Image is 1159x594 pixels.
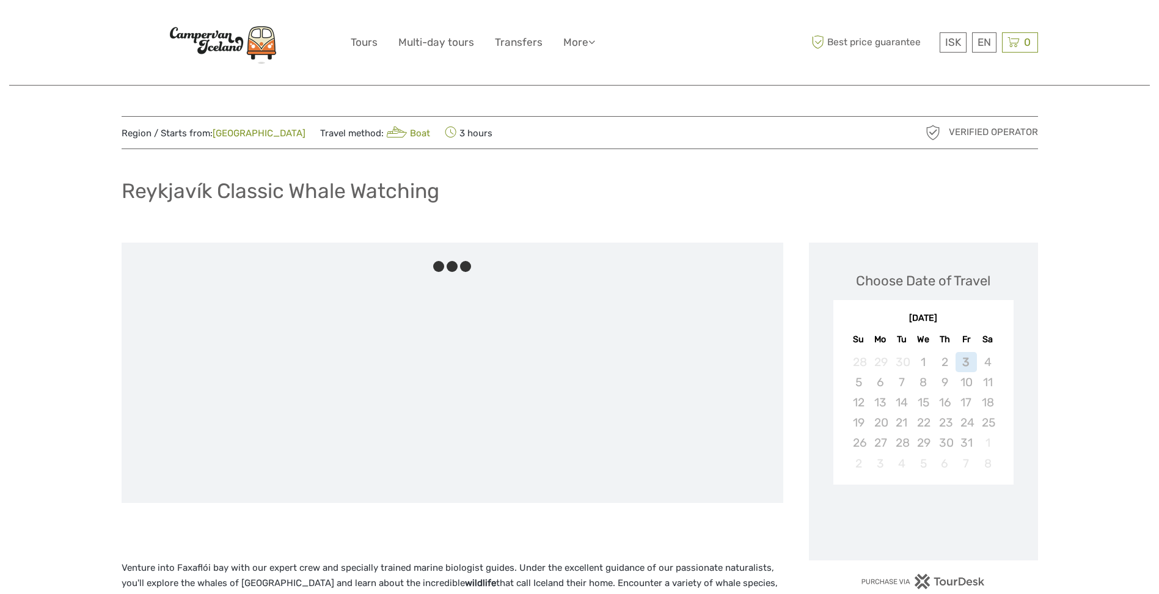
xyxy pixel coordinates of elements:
div: Not available Friday, October 17th, 2025 [956,392,977,413]
span: Verified Operator [949,126,1038,139]
div: Tu [891,331,912,348]
div: Loading... [920,516,927,524]
div: We [912,331,934,348]
div: Not available Sunday, October 5th, 2025 [848,372,869,392]
span: ISK [945,36,961,48]
div: Not available Wednesday, November 5th, 2025 [912,453,934,474]
div: Sa [977,331,998,348]
div: Not available Tuesday, October 21st, 2025 [891,413,912,433]
div: Not available Saturday, October 25th, 2025 [977,413,998,433]
div: Not available Monday, October 13th, 2025 [869,392,891,413]
div: Not available Monday, October 20th, 2025 [869,413,891,433]
div: EN [972,32,996,53]
div: Not available Friday, November 7th, 2025 [956,453,977,474]
div: Not available Sunday, September 28th, 2025 [848,352,869,372]
span: Best price guarantee [809,32,937,53]
div: Not available Friday, October 10th, 2025 [956,372,977,392]
img: Scandinavian Travel [156,17,290,68]
a: Multi-day tours [398,34,474,51]
div: Not available Monday, October 6th, 2025 [869,372,891,392]
div: Not available Saturday, November 1st, 2025 [977,433,998,453]
img: verified_operator_grey_128.png [923,123,943,142]
span: Travel method: [320,124,431,141]
span: 0 [1022,36,1033,48]
div: Not available Thursday, October 2nd, 2025 [934,352,956,372]
a: Tours [351,34,378,51]
div: Not available Thursday, October 16th, 2025 [934,392,956,413]
div: month 2025-10 [837,352,1009,474]
a: Boat [384,128,431,139]
div: Not available Saturday, October 11th, 2025 [977,372,998,392]
div: Not available Saturday, November 8th, 2025 [977,453,998,474]
div: Not available Tuesday, October 7th, 2025 [891,372,912,392]
div: Not available Sunday, October 26th, 2025 [848,433,869,453]
div: Not available Monday, October 27th, 2025 [869,433,891,453]
h1: Reykjavík Classic Whale Watching [122,178,439,204]
div: Not available Sunday, October 12th, 2025 [848,392,869,413]
div: Not available Wednesday, October 1st, 2025 [912,352,934,372]
div: Not available Saturday, October 18th, 2025 [977,392,998,413]
div: Fr [956,331,977,348]
a: More [563,34,595,51]
div: Not available Friday, October 24th, 2025 [956,413,977,433]
div: Not available Monday, November 3rd, 2025 [869,453,891,474]
div: Not available Friday, October 31st, 2025 [956,433,977,453]
div: Not available Wednesday, October 8th, 2025 [912,372,934,392]
div: Not available Tuesday, October 28th, 2025 [891,433,912,453]
div: Not available Tuesday, October 14th, 2025 [891,392,912,413]
div: Not available Sunday, October 19th, 2025 [848,413,869,433]
div: Not available Tuesday, September 30th, 2025 [891,352,912,372]
div: [DATE] [833,312,1014,325]
div: Not available Wednesday, October 15th, 2025 [912,392,934,413]
div: Not available Thursday, November 6th, 2025 [934,453,956,474]
div: Not available Wednesday, October 29th, 2025 [912,433,934,453]
div: Not available Saturday, October 4th, 2025 [977,352,998,372]
strong: wildlife [465,577,496,588]
div: Mo [869,331,891,348]
span: 3 hours [445,124,492,141]
div: Not available Friday, October 3rd, 2025 [956,352,977,372]
a: Transfers [495,34,543,51]
a: [GEOGRAPHIC_DATA] [213,128,305,139]
div: Th [934,331,956,348]
div: Not available Sunday, November 2nd, 2025 [848,453,869,474]
span: Region / Starts from: [122,127,305,140]
div: Not available Monday, September 29th, 2025 [869,352,891,372]
div: Not available Thursday, October 30th, 2025 [934,433,956,453]
div: Su [848,331,869,348]
div: Not available Thursday, October 9th, 2025 [934,372,956,392]
div: Not available Wednesday, October 22nd, 2025 [912,413,934,433]
img: PurchaseViaTourDesk.png [861,574,985,589]
div: Not available Thursday, October 23rd, 2025 [934,413,956,433]
div: Choose Date of Travel [856,271,990,290]
div: Not available Tuesday, November 4th, 2025 [891,453,912,474]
